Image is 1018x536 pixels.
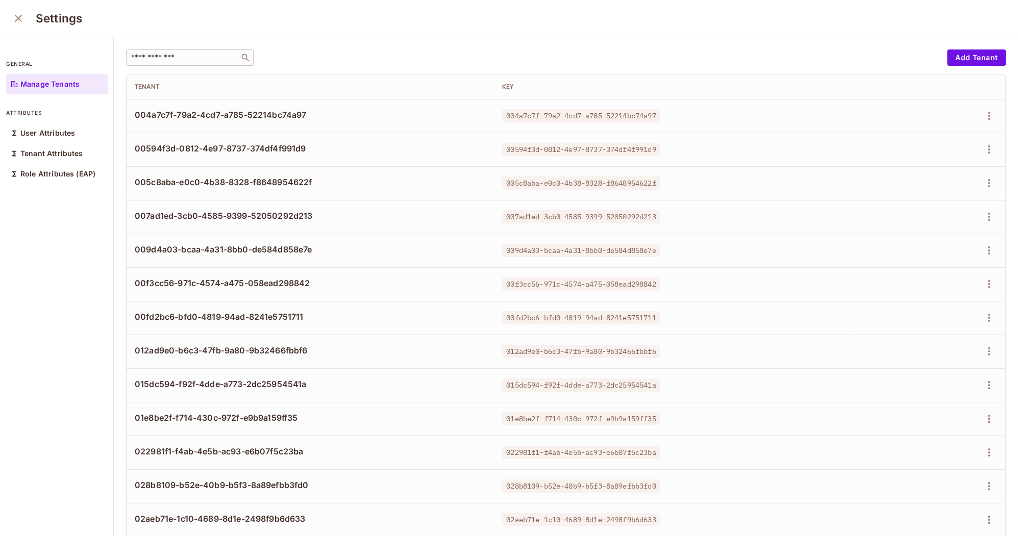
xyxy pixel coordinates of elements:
p: Tenant Attributes [20,149,83,158]
span: 01e8be2f-f714-430c-972f-e9b9a159ff35 [135,412,486,423]
span: 022981f1-f4ab-4e5b-ac93-e6b07f5c23ba [135,446,486,457]
span: 009d4a03-bcaa-4a31-8bb0-de584d858e7e [135,244,486,255]
p: Role Attributes (EAP) [20,170,95,178]
span: 015dc594-f92f-4dde-a773-2dc25954541a [502,378,660,392]
span: 00594f3d-0812-4e97-8737-374df4f991d9 [502,143,660,156]
span: 02aeb71e-1c10-4689-8d1e-2498f9b6d633 [502,513,660,526]
span: 012ad9e0-b6c3-47fb-9a80-9b32466fbbf6 [502,345,660,358]
span: 028b8109-b52e-40b9-b5f3-8a89efbb3fd0 [502,479,660,493]
span: 00f3cc56-971c-4574-a475-058ead298842 [135,277,486,289]
span: 012ad9e0-b6c3-47fb-9a80-9b32466fbbf6 [135,345,486,356]
span: 005c8aba-e0c0-4b38-8328-f8648954622f [502,176,660,190]
div: Tenant [135,83,486,91]
span: 004a7c7f-79a2-4cd7-a785-52214bc74a97 [135,109,486,120]
span: 007ad1ed-3cb0-4585-9399-52050292d213 [502,210,660,223]
span: 022981f1-f4ab-4e5b-ac93-e6b07f5c23ba [502,446,660,459]
p: attributes [6,109,108,117]
button: close [8,8,29,29]
span: 00f3cc56-971c-4574-a475-058ead298842 [502,277,660,291]
span: 01e8be2f-f714-430c-972f-e9b9a159ff35 [502,412,660,425]
h3: Settings [36,11,82,25]
span: 00fd2bc6-bfd0-4819-94ad-8241e5751711 [502,311,660,324]
span: 007ad1ed-3cb0-4585-9399-52050292d213 [135,210,486,221]
div: Key [502,83,844,91]
span: 005c8aba-e0c0-4b38-8328-f8648954622f [135,176,486,188]
span: 00fd2bc6-bfd0-4819-94ad-8241e5751711 [135,311,486,322]
p: Manage Tenants [20,80,80,88]
span: 004a7c7f-79a2-4cd7-a785-52214bc74a97 [502,109,660,122]
p: User Attributes [20,129,75,137]
span: 009d4a03-bcaa-4a31-8bb0-de584d858e7e [502,244,660,257]
button: Add Tenant [947,49,1006,66]
span: 015dc594-f92f-4dde-a773-2dc25954541a [135,378,486,390]
span: 00594f3d-0812-4e97-8737-374df4f991d9 [135,143,486,154]
span: 02aeb71e-1c10-4689-8d1e-2498f9b6d633 [135,513,486,524]
p: general [6,60,108,68]
span: 028b8109-b52e-40b9-b5f3-8a89efbb3fd0 [135,479,486,491]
